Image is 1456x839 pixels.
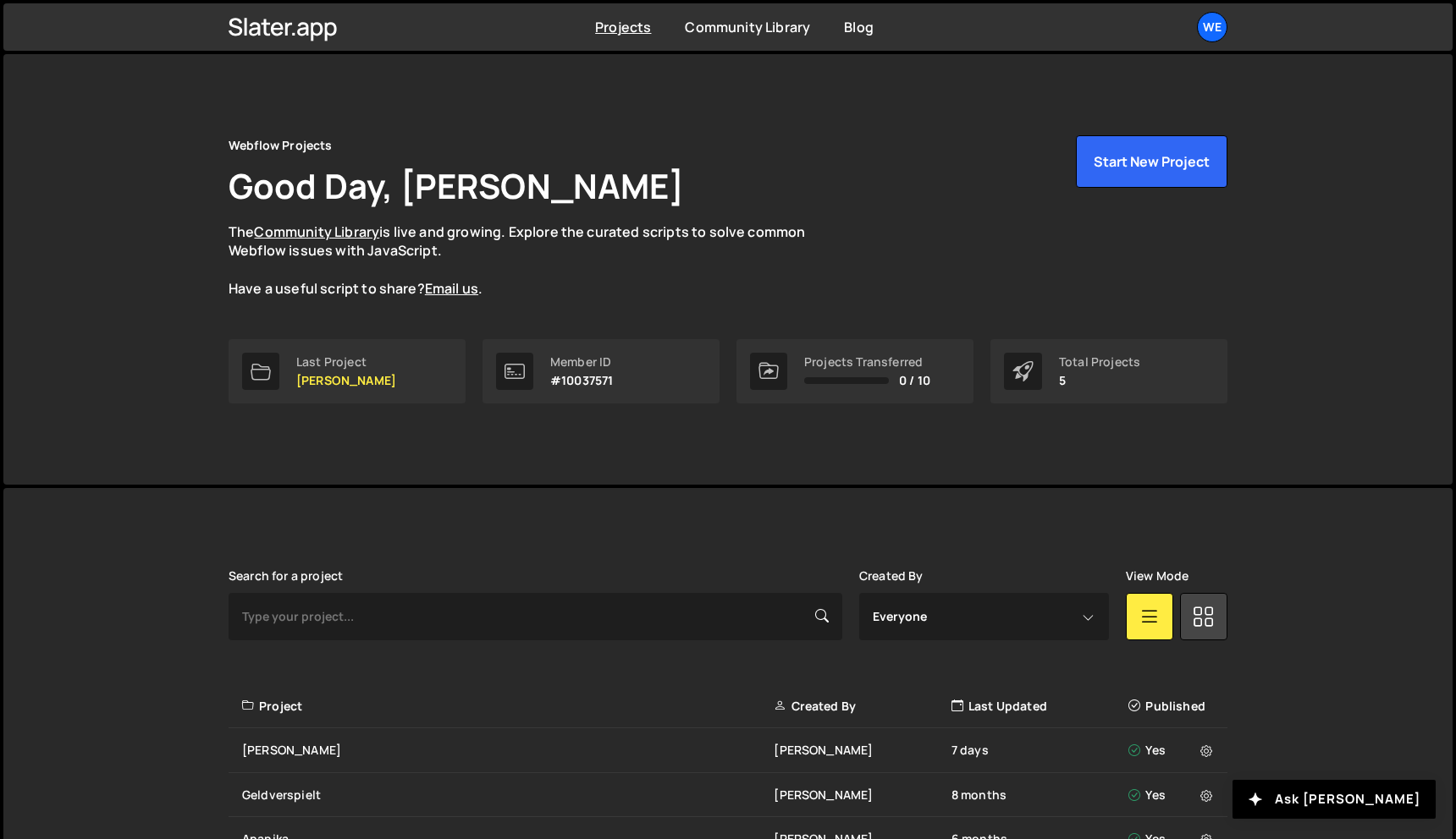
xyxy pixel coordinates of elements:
p: [PERSON_NAME] [296,374,396,387]
a: [PERSON_NAME] [PERSON_NAME] 7 days Yes [229,728,1227,773]
div: Yes [1128,787,1217,803]
label: View Mode [1126,569,1189,583]
div: Project [242,698,774,715]
div: Yes [1128,742,1217,759]
p: 5 [1059,374,1140,387]
a: Geldverspielt [PERSON_NAME] 8 months Yes [229,773,1227,818]
div: Last Updated [951,698,1128,715]
div: Created By [774,698,951,715]
a: Projects [595,18,651,36]
div: Total Projects [1059,355,1140,369]
div: 7 days [951,742,1128,759]
div: 8 months [951,787,1128,803]
p: #10037571 [550,374,613,387]
div: [PERSON_NAME] [242,742,774,759]
a: We [1197,12,1227,42]
div: Geldverspielt [242,787,774,803]
p: The is live and growing. Explore the curated scripts to solve common Webflow issues with JavaScri... [229,222,838,299]
a: Blog [844,18,874,36]
div: [PERSON_NAME] [774,742,951,759]
input: Type your project... [229,593,842,640]
div: Member ID [550,355,613,369]
label: Created By [859,569,924,583]
button: Ask [PERSON_NAME] [1233,780,1436,819]
a: Last Project [PERSON_NAME] [229,339,466,403]
span: 0 / 10 [899,374,930,387]
h1: Good Day, [PERSON_NAME] [229,162,684,209]
a: Community Library [685,18,810,36]
a: Community Library [254,222,379,241]
div: Webflow Projects [229,135,333,156]
label: Search for a project [229,569,343,583]
div: Published [1128,698,1217,715]
div: Projects Transferred [804,355,930,369]
button: Start New Project [1076,135,1227,188]
div: Last Project [296,355,396,369]
a: Email us [425,279,478,298]
div: [PERSON_NAME] [774,787,951,803]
